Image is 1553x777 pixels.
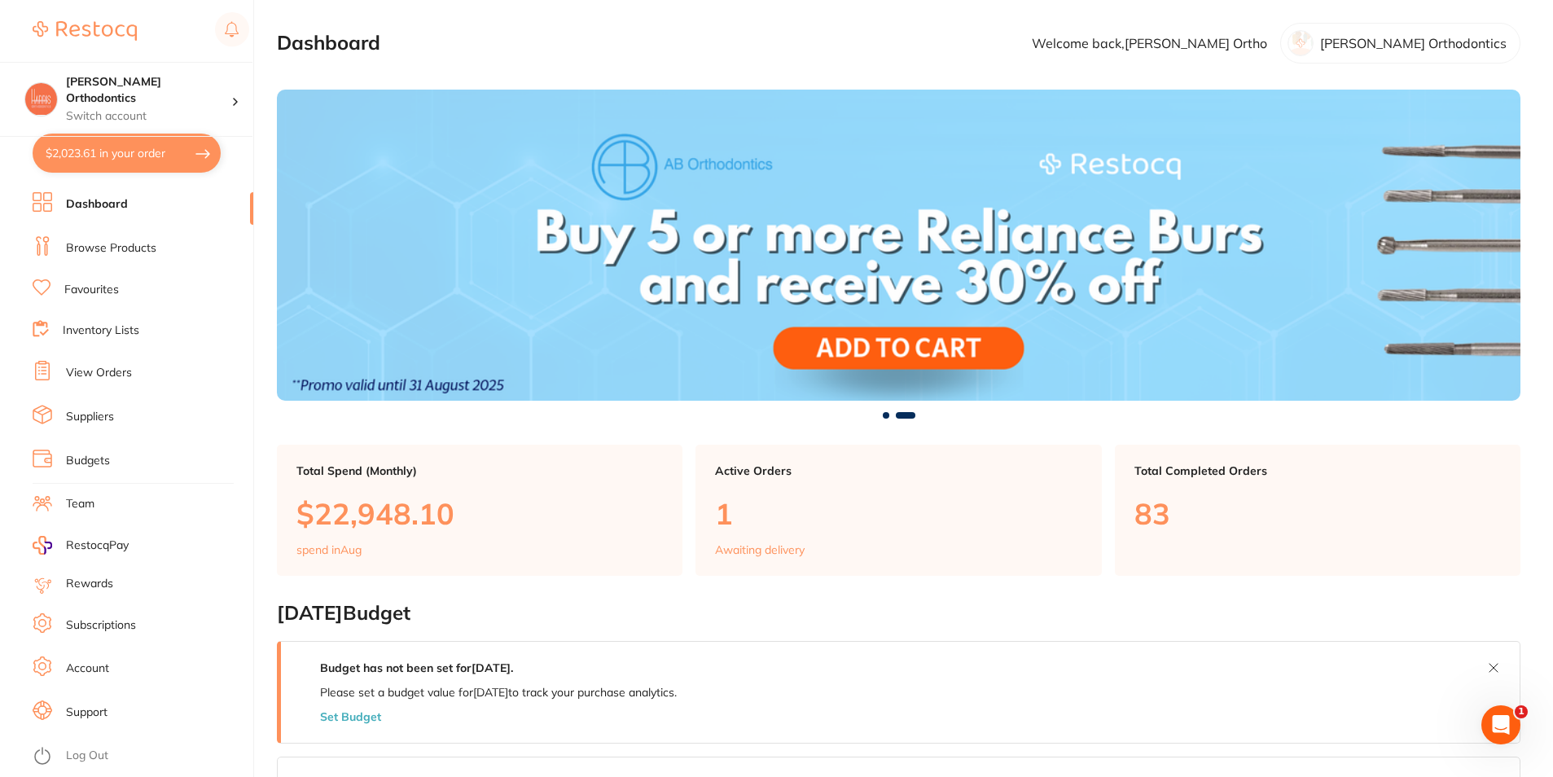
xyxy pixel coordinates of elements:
span: 1 [1515,705,1528,718]
a: Favourites [64,282,119,298]
button: Log Out [33,744,248,770]
a: Support [66,705,107,721]
a: Team [66,496,94,512]
a: Dashboard [66,196,128,213]
p: Total Spend (Monthly) [296,464,663,477]
a: Total Spend (Monthly)$22,948.10spend inAug [277,445,682,577]
p: [PERSON_NAME] Orthodontics [1320,36,1507,50]
a: Suppliers [66,409,114,425]
strong: Budget has not been set for [DATE] . [320,661,513,675]
p: spend in Aug [296,543,362,556]
a: Browse Products [66,240,156,257]
img: RestocqPay [33,536,52,555]
img: Harris Orthodontics [25,83,57,115]
p: Awaiting delivery [715,543,805,556]
p: Total Completed Orders [1134,464,1501,477]
a: Rewards [66,576,113,592]
img: Dashboard [277,90,1520,401]
h4: Harris Orthodontics [66,74,231,106]
a: Total Completed Orders83 [1115,445,1520,577]
a: Account [66,661,109,677]
a: Active Orders1Awaiting delivery [695,445,1101,577]
a: View Orders [66,365,132,381]
a: Subscriptions [66,617,136,634]
a: Inventory Lists [63,323,139,339]
span: RestocqPay [66,538,129,554]
p: 1 [715,497,1081,530]
h2: [DATE] Budget [277,602,1520,625]
p: Please set a budget value for [DATE] to track your purchase analytics. [320,686,677,699]
button: $2,023.61 in your order [33,134,221,173]
p: $22,948.10 [296,497,663,530]
p: Switch account [66,108,231,125]
button: Set Budget [320,710,381,723]
h2: Dashboard [277,32,380,55]
p: Active Orders [715,464,1081,477]
a: Restocq Logo [33,12,137,50]
iframe: Intercom live chat [1481,705,1520,744]
p: Welcome back, [PERSON_NAME] Ortho [1032,36,1267,50]
a: Log Out [66,748,108,764]
img: Restocq Logo [33,21,137,41]
p: 83 [1134,497,1501,530]
a: RestocqPay [33,536,129,555]
a: Budgets [66,453,110,469]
